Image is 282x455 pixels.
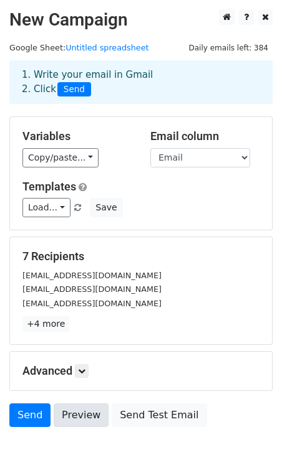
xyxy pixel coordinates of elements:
[9,43,149,52] small: Google Sheet:
[220,395,282,455] iframe: Chat Widget
[112,403,207,427] a: Send Test Email
[150,129,260,143] h5: Email column
[66,43,148,52] a: Untitled spreadsheet
[57,82,91,97] span: Send
[54,403,109,427] a: Preview
[22,364,260,378] h5: Advanced
[22,180,76,193] a: Templates
[184,41,273,55] span: Daily emails left: 384
[9,9,273,30] h2: New Campaign
[22,299,162,308] small: [EMAIL_ADDRESS][DOMAIN_NAME]
[22,271,162,280] small: [EMAIL_ADDRESS][DOMAIN_NAME]
[90,198,122,217] button: Save
[22,284,162,294] small: [EMAIL_ADDRESS][DOMAIN_NAME]
[22,316,69,332] a: +4 more
[22,250,260,263] h5: 7 Recipients
[9,403,51,427] a: Send
[22,148,99,167] a: Copy/paste...
[184,43,273,52] a: Daily emails left: 384
[22,129,132,143] h5: Variables
[12,68,270,96] div: 1. Write your email in Gmail 2. Click
[22,198,70,217] a: Load...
